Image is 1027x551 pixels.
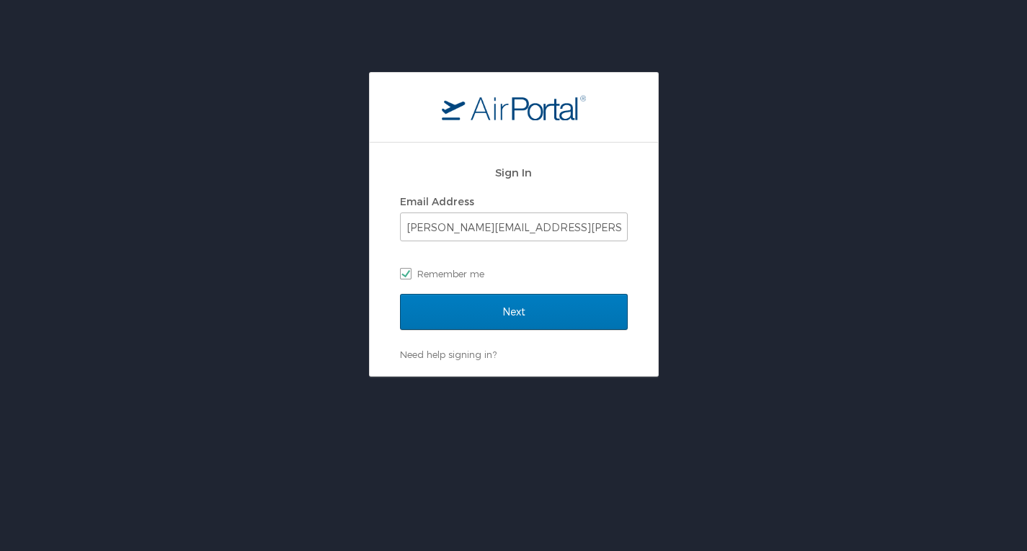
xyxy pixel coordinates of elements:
[400,195,474,207] label: Email Address
[442,94,586,120] img: logo
[400,294,628,330] input: Next
[400,349,497,360] a: Need help signing in?
[400,164,628,181] h2: Sign In
[400,263,628,285] label: Remember me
